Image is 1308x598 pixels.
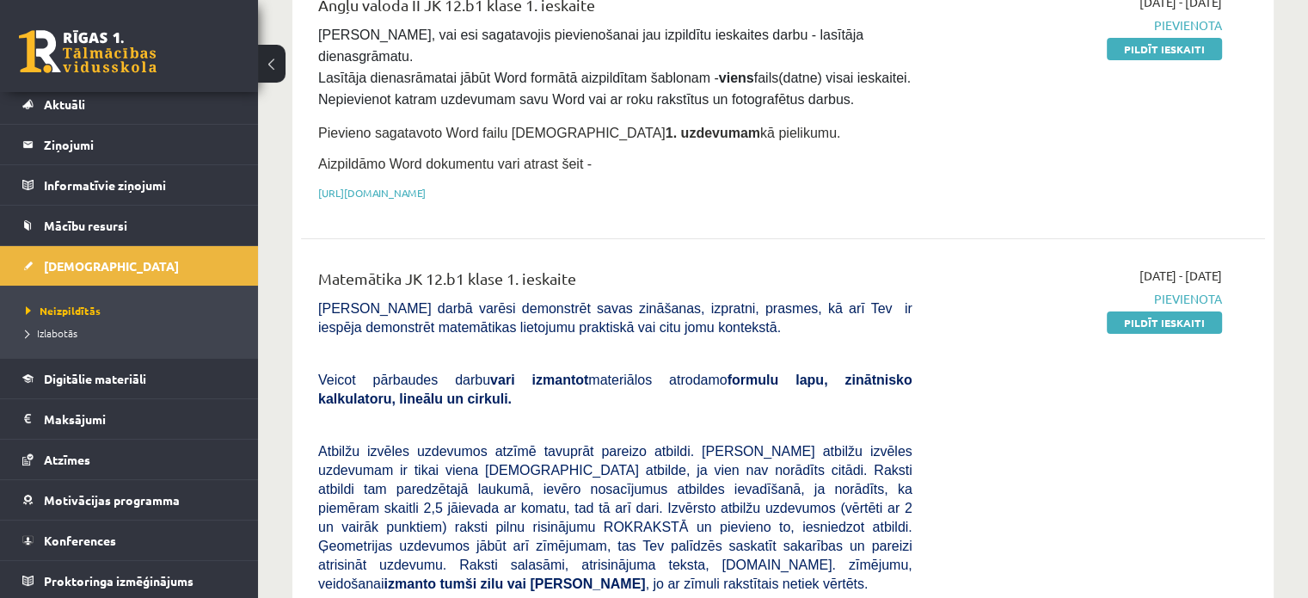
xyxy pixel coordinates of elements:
[19,30,157,73] a: Rīgas 1. Tālmācības vidusskola
[44,165,236,205] legend: Informatīvie ziņojumi
[318,373,912,406] span: Veicot pārbaudes darbu materiālos atrodamo
[22,521,236,560] a: Konferences
[26,325,241,341] a: Izlabotās
[44,96,85,112] span: Aktuāli
[44,573,193,589] span: Proktoringa izmēģinājums
[44,125,236,164] legend: Ziņojumi
[44,218,127,233] span: Mācību resursi
[44,533,116,548] span: Konferences
[938,290,1222,308] span: Pievienota
[318,157,592,171] span: Aizpildāmo Word dokumentu vari atrast šeit -
[938,16,1222,34] span: Pievienota
[44,492,180,508] span: Motivācijas programma
[666,126,760,140] strong: 1. uzdevumam
[318,267,912,299] div: Matemātika JK 12.b1 klase 1. ieskaite
[439,576,645,591] b: tumši zilu vai [PERSON_NAME]
[1107,311,1222,334] a: Pildīt ieskaiti
[719,71,754,85] strong: viens
[22,125,236,164] a: Ziņojumi
[22,84,236,124] a: Aktuāli
[318,301,912,335] span: [PERSON_NAME] darbā varēsi demonstrēt savas zināšanas, izpratni, prasmes, kā arī Tev ir iespēja d...
[26,304,101,317] span: Neizpildītās
[318,28,914,107] span: [PERSON_NAME], vai esi sagatavojis pievienošanai jau izpildītu ieskaites darbu - lasītāja dienasg...
[318,373,912,406] b: formulu lapu, zinātnisko kalkulatoru, lineālu un cirkuli.
[318,186,426,200] a: [URL][DOMAIN_NAME]
[44,258,179,274] span: [DEMOGRAPHIC_DATA]
[26,326,77,340] span: Izlabotās
[26,303,241,318] a: Neizpildītās
[22,246,236,286] a: [DEMOGRAPHIC_DATA]
[318,126,840,140] span: Pievieno sagatavoto Word failu [DEMOGRAPHIC_DATA] kā pielikumu.
[44,371,146,386] span: Digitālie materiāli
[318,444,912,591] span: Atbilžu izvēles uzdevumos atzīmē tavuprāt pareizo atbildi. [PERSON_NAME] atbilžu izvēles uzdevuma...
[22,359,236,398] a: Digitālie materiāli
[1139,267,1222,285] span: [DATE] - [DATE]
[22,399,236,439] a: Maksājumi
[44,452,90,467] span: Atzīmes
[22,440,236,479] a: Atzīmes
[490,373,588,387] b: vari izmantot
[22,206,236,245] a: Mācību resursi
[22,165,236,205] a: Informatīvie ziņojumi
[44,399,236,439] legend: Maksājumi
[384,576,436,591] b: izmanto
[1107,38,1222,60] a: Pildīt ieskaiti
[22,480,236,520] a: Motivācijas programma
